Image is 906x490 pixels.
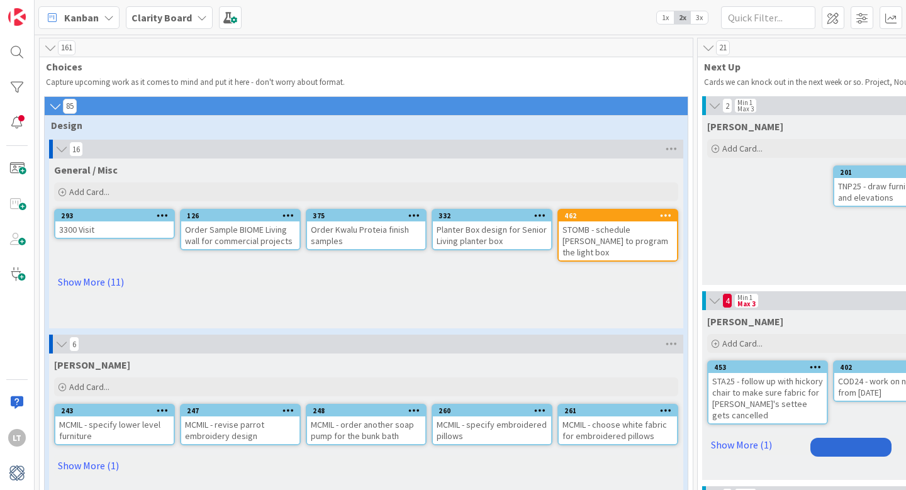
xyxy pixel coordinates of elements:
img: Visit kanbanzone.com [8,8,26,26]
span: Gina [707,120,783,133]
div: 462 [564,211,677,220]
span: Choices [46,60,677,73]
div: 462 [559,210,677,221]
span: Design [51,119,672,131]
div: 126Order Sample BIOME Living wall for commercial projects [181,210,299,249]
a: 2933300 Visit [54,209,175,239]
div: 243MCMIL - specify lower level furniture [55,405,174,444]
div: 453 [714,363,827,372]
p: Capture upcoming work as it comes to mind and put it here - don't worry about format. [46,77,686,87]
div: Max 3 [737,301,756,307]
div: Planter Box design for Senior Living planter box [433,221,551,249]
span: Add Card... [69,381,109,393]
span: Kanban [64,10,99,25]
div: 375Order Kwalu Proteia finish samples [307,210,425,249]
a: 375Order Kwalu Proteia finish samples [306,209,427,250]
div: 247 [181,405,299,416]
div: 3300 Visit [55,221,174,238]
span: 161 [58,40,75,55]
div: LT [8,429,26,447]
div: MCMIL - specify lower level furniture [55,416,174,444]
div: 260 [439,406,551,415]
div: MCMIL - revise parrot embroidery design [181,416,299,444]
a: 248MCMIL - order another soap pump for the bunk bath [306,404,427,445]
a: 243MCMIL - specify lower level furniture [54,404,175,445]
div: 375 [307,210,425,221]
span: MCMIL McMillon [54,359,130,371]
a: 247MCMIL - revise parrot embroidery design [180,404,301,445]
div: 332Planter Box design for Senior Living planter box [433,210,551,249]
a: 261MCMIL - choose white fabric for embroidered pillows [557,404,678,445]
div: Order Sample BIOME Living wall for commercial projects [181,221,299,249]
div: 2933300 Visit [55,210,174,238]
span: 1x [657,11,674,24]
img: avatar [8,464,26,482]
a: 126Order Sample BIOME Living wall for commercial projects [180,209,301,250]
div: 126 [187,211,299,220]
div: MCMIL - order another soap pump for the bunk bath [307,416,425,444]
div: STA25 - follow up with hickory chair to make sure fabric for [PERSON_NAME]'s settee gets cancelled [708,373,827,423]
span: Add Card... [722,338,763,349]
span: 85 [63,99,77,114]
span: Add Card... [69,186,109,198]
div: 453STA25 - follow up with hickory chair to make sure fabric for [PERSON_NAME]'s settee gets cance... [708,362,827,423]
span: 4 [722,293,732,308]
span: General / Misc [54,164,118,176]
div: MCMIL - choose white fabric for embroidered pillows [559,416,677,444]
div: MCMIL - specify embroidered pillows [433,416,551,444]
div: 248 [313,406,425,415]
span: 21 [716,40,730,55]
div: 453 [708,362,827,373]
div: 247 [187,406,299,415]
b: Clarity Board [131,11,192,24]
a: 462STOMB - schedule [PERSON_NAME] to program the light box [557,209,678,262]
div: 247MCMIL - revise parrot embroidery design [181,405,299,444]
div: 248MCMIL - order another soap pump for the bunk bath [307,405,425,444]
div: 332 [439,211,551,220]
div: Order Kwalu Proteia finish samples [307,221,425,249]
div: 260MCMIL - specify embroidered pillows [433,405,551,444]
a: Show More (1) [54,455,678,476]
div: 261 [559,405,677,416]
div: Min 1 [737,294,752,301]
div: 293 [61,211,174,220]
span: Add Card... [722,143,763,154]
div: Min 1 [737,99,752,106]
div: 261MCMIL - choose white fabric for embroidered pillows [559,405,677,444]
span: 16 [69,142,83,157]
a: Show More (11) [54,272,678,292]
div: 243 [61,406,174,415]
div: 375 [313,211,425,220]
span: 3x [691,11,708,24]
span: 6 [69,337,79,352]
span: 2 [722,98,732,113]
div: 248 [307,405,425,416]
input: Quick Filter... [721,6,815,29]
a: 453STA25 - follow up with hickory chair to make sure fabric for [PERSON_NAME]'s settee gets cance... [707,360,828,425]
div: Max 3 [737,106,754,112]
div: 332 [433,210,551,221]
div: 293 [55,210,174,221]
span: Lisa T. [707,315,783,328]
div: STOMB - schedule [PERSON_NAME] to program the light box [559,221,677,260]
div: 261 [564,406,677,415]
span: 2x [674,11,691,24]
a: 332Planter Box design for Senior Living planter box [432,209,552,250]
div: 243 [55,405,174,416]
div: 260 [433,405,551,416]
div: 462STOMB - schedule [PERSON_NAME] to program the light box [559,210,677,260]
div: 126 [181,210,299,221]
a: 260MCMIL - specify embroidered pillows [432,404,552,445]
